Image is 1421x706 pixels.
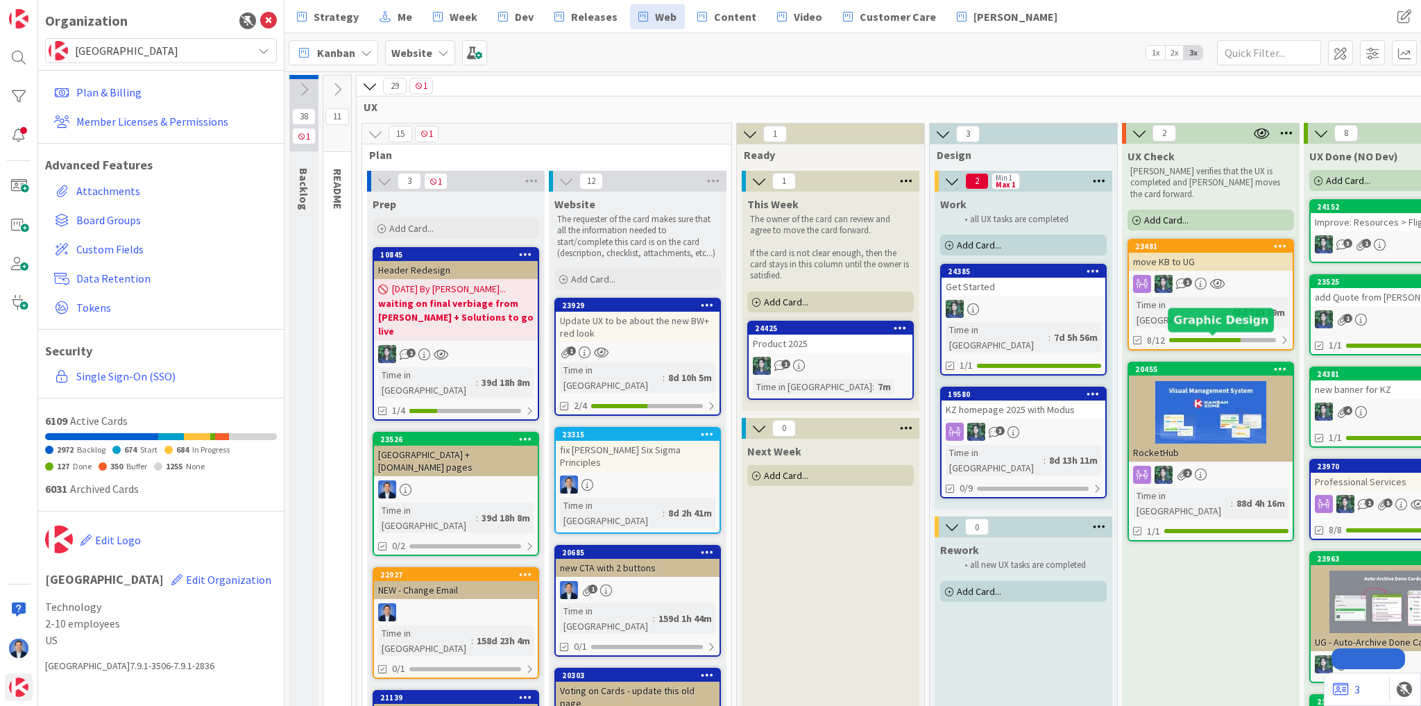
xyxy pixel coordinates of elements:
span: Releases [571,8,618,25]
span: UX Check [1128,149,1175,163]
h5: Graphic Design [1173,313,1268,326]
span: 0/9 [960,481,973,496]
span: Add Card... [1144,214,1189,226]
div: [GEOGRAPHIC_DATA] 7.9.1-3506-7.9.1-2836 [45,659,277,673]
div: new CTA with 2 buttons [556,559,720,577]
img: DP [560,476,578,494]
span: Design [937,148,1100,162]
span: Prep [373,197,396,211]
img: CR [1315,655,1333,673]
div: 20685 [556,546,720,559]
a: 24425Product 2025CRTime in [GEOGRAPHIC_DATA]:7m [747,321,914,400]
span: Add Card... [957,585,1001,598]
span: : [1044,453,1046,468]
span: Customer Care [860,8,936,25]
span: 2-10 employees [45,615,277,632]
span: 2/4 [574,398,587,413]
b: Website [391,46,432,60]
img: avatar [9,678,28,697]
span: Ready [744,148,907,162]
span: 2 [1183,469,1192,478]
a: Dev [490,4,542,29]
div: 22927NEW - Change Email [374,569,538,599]
span: Tokens [76,299,271,316]
a: Single Sign-On (SSO) [49,364,277,389]
div: NEW - Change Email [374,581,538,599]
span: Start [140,444,158,455]
div: CR [942,300,1105,318]
span: 8/8 [1329,523,1342,537]
span: 1 [1362,239,1371,248]
div: Time in [GEOGRAPHIC_DATA] [753,379,872,394]
a: Me [371,4,420,29]
div: CR [1129,466,1293,484]
div: 24385 [948,267,1105,276]
button: Edit Organization [171,565,272,594]
li: all new UX tasks are completed [957,560,1105,571]
a: 10845Header Redesign[DATE] By [PERSON_NAME]...waiting on final verbiage from [PERSON_NAME] + Solu... [373,247,539,421]
span: Technology [45,598,277,615]
span: Video [794,8,822,25]
span: 2972 [57,444,74,455]
span: Add Card... [1326,174,1370,187]
span: 1 [424,173,448,190]
span: Next Week [747,444,801,458]
div: 10845 [374,249,538,261]
span: UX Done (NO Dev) [1309,149,1398,163]
span: 1 [292,128,316,144]
div: 22927 [380,570,538,580]
h1: Advanced Features [45,158,277,173]
div: DP [556,476,720,494]
div: 23315fix [PERSON_NAME] Six Sigma Principles [556,428,720,471]
span: 8/12 [1147,333,1165,348]
span: 11 [325,108,349,125]
a: [PERSON_NAME] [948,4,1066,29]
div: Min 1 [996,174,1012,181]
button: Edit Logo [80,526,142,555]
span: 674 [124,444,137,455]
a: 24385Get StartedCRTime in [GEOGRAPHIC_DATA]:7d 5h 56m1/1 [940,264,1107,376]
a: Member Licenses & Permissions [49,109,277,134]
div: Active Cards [45,412,277,429]
a: Board Groups [49,208,277,233]
div: KZ homepage 2025 with Modus [942,401,1105,419]
p: [PERSON_NAME] verifies that the UX is completed and [PERSON_NAME] moves the card forward. [1130,166,1291,200]
span: : [872,379,874,394]
span: Rework [940,543,979,557]
span: 3 [398,173,421,190]
div: Update UX to be about the new BW+ red look [556,312,720,342]
a: 19580KZ homepage 2025 with ModusCRTime in [GEOGRAPHIC_DATA]:8d 13h 11m0/9 [940,387,1107,498]
p: The requester of the card makes sure that all the information needed to start/complete this card ... [557,214,718,259]
img: CR [1315,403,1333,421]
span: 2x [1165,46,1184,60]
span: Custom Fields [76,241,271,258]
span: 4 [1343,406,1352,415]
span: Week [450,8,477,25]
span: 0 [965,519,989,535]
span: 1 [772,173,796,190]
span: [PERSON_NAME] [973,8,1057,25]
div: 23315 [562,430,720,439]
img: DP [9,639,28,658]
span: Work [940,197,967,211]
div: move KB to UG [1129,253,1293,271]
span: 1/1 [1147,524,1160,539]
span: 6109 [45,414,67,428]
a: 23929Update UX to be about the new BW+ red lookTime in [GEOGRAPHIC_DATA]:8d 10h 5m2/4 [554,298,721,416]
div: 21139 [380,693,538,703]
div: 20685new CTA with 2 buttons [556,546,720,577]
div: Get Started [942,278,1105,296]
div: 20455 [1129,363,1293,376]
a: 23526[GEOGRAPHIC_DATA] + [DOMAIN_NAME] pagesDPTime in [GEOGRAPHIC_DATA]:39d 18h 8m0/2 [373,432,539,556]
a: Video [769,4,831,29]
div: DP [556,581,720,599]
span: [DATE] By [PERSON_NAME]... [392,282,506,296]
span: 1/1 [1329,338,1342,353]
span: 1 [1183,278,1192,287]
span: 1/4 [392,403,405,418]
span: : [663,370,665,385]
div: Time in [GEOGRAPHIC_DATA] [560,362,663,393]
span: Edit Logo [95,533,141,547]
span: README [331,169,345,210]
span: 3 [996,426,1005,435]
